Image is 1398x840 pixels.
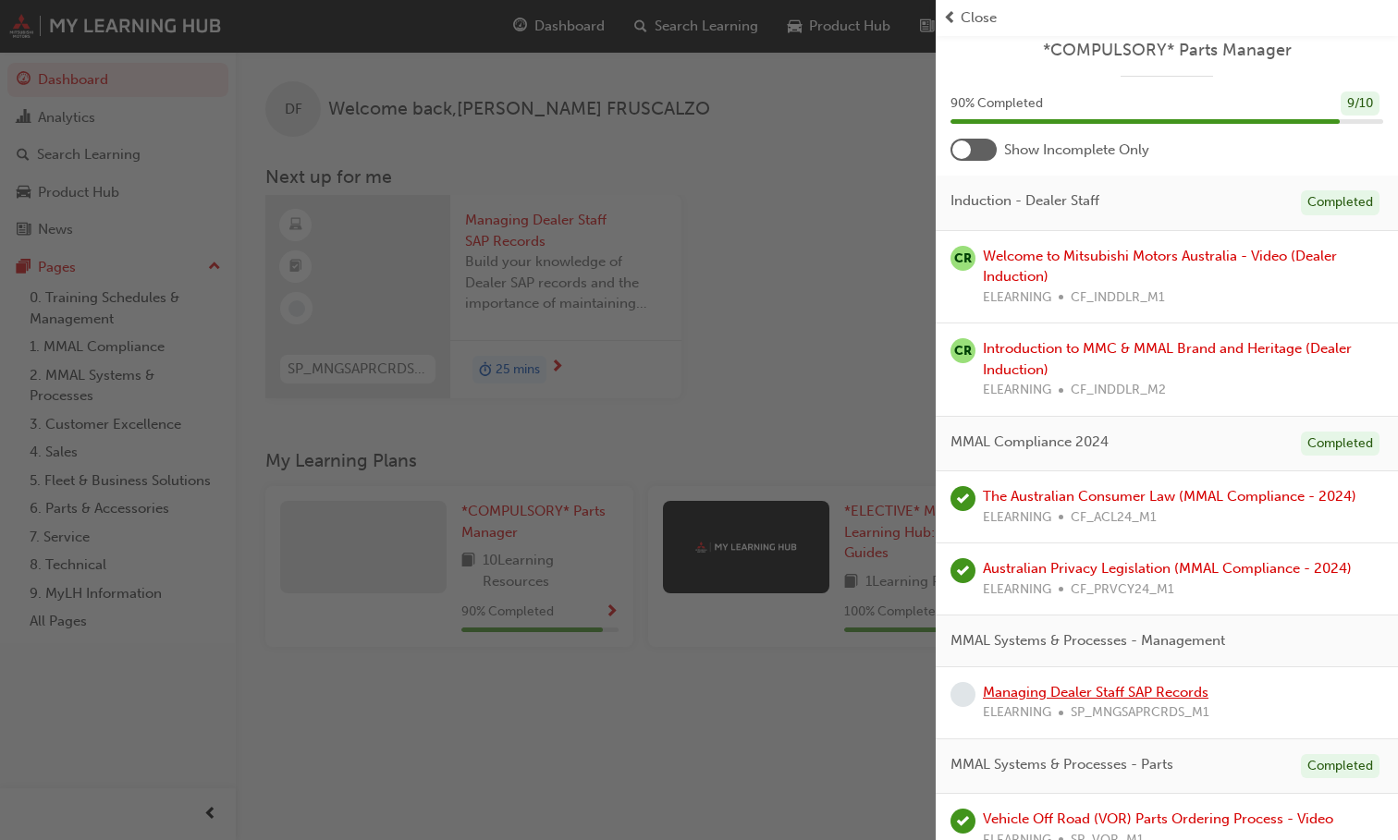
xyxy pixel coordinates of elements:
a: Vehicle Off Road (VOR) Parts Ordering Process - Video [983,810,1333,827]
span: CF_INDDLR_M2 [1071,380,1166,401]
button: prev-iconClose [943,7,1391,29]
span: null-icon [950,338,975,363]
span: Close [961,7,997,29]
span: learningRecordVerb_PASS-icon [950,486,975,511]
span: ELEARNING [983,702,1051,724]
a: *COMPULSORY* Parts Manager [950,40,1383,61]
span: ELEARNING [983,380,1051,401]
span: learningRecordVerb_NONE-icon [950,682,975,707]
a: Introduction to MMC & MMAL Brand and Heritage (Dealer Induction) [983,340,1352,378]
span: prev-icon [943,7,957,29]
a: The Australian Consumer Law (MMAL Compliance - 2024) [983,488,1356,505]
span: SP_MNGSAPRCRDS_M1 [1071,702,1209,724]
span: learningRecordVerb_COMPLETE-icon [950,809,975,834]
span: MMAL Compliance 2024 [950,432,1109,453]
span: Induction - Dealer Staff [950,190,1099,212]
span: Show Incomplete Only [1004,140,1149,161]
span: null-icon [950,246,975,271]
span: learningRecordVerb_PASS-icon [950,558,975,583]
span: CF_ACL24_M1 [1071,507,1157,529]
a: Welcome to Mitsubishi Motors Australia - Video (Dealer Induction) [983,248,1337,286]
span: ELEARNING [983,507,1051,529]
span: ELEARNING [983,287,1051,309]
span: ELEARNING [983,579,1051,601]
span: CF_PRVCY24_M1 [1071,579,1174,601]
span: MMAL Systems & Processes - Management [950,630,1225,651]
div: Completed [1301,754,1380,779]
div: Completed [1301,432,1380,457]
span: MMAL Systems & Processes - Parts [950,754,1173,775]
a: Australian Privacy Legislation (MMAL Compliance - 2024) [983,560,1352,577]
div: Completed [1301,190,1380,215]
span: 90 % Completed [950,93,1043,115]
span: CF_INDDLR_M1 [1071,287,1165,309]
div: 9 / 10 [1341,91,1380,116]
a: Managing Dealer Staff SAP Records [983,684,1208,700]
